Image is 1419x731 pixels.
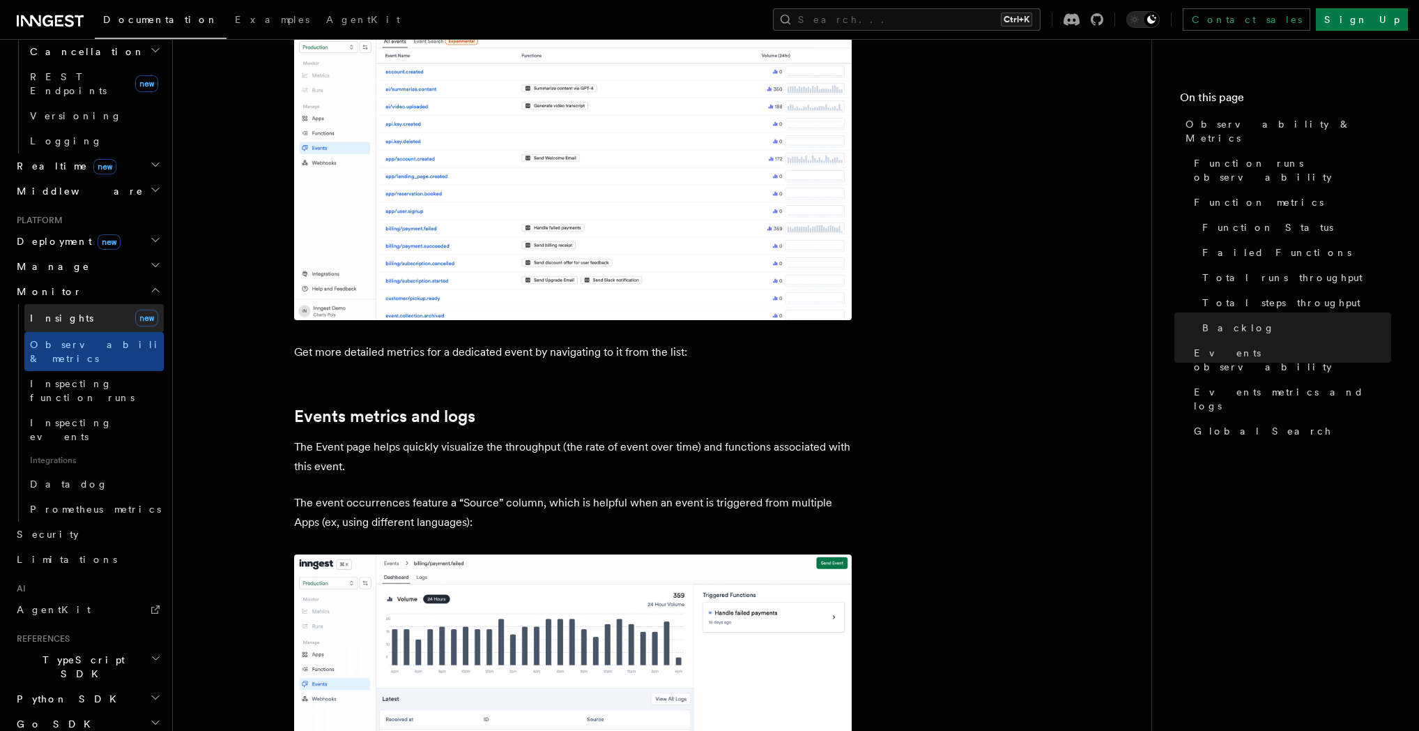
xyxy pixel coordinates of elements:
[98,234,121,250] span: new
[135,310,158,326] span: new
[30,71,107,96] span: REST Endpoints
[17,554,117,565] span: Limitations
[1197,315,1391,340] a: Backlog
[294,437,852,476] p: The Event page helps quickly visualize the throughput (the rate of event over time) and functions...
[326,14,400,25] span: AgentKit
[11,159,116,173] span: Realtime
[17,529,79,540] span: Security
[1188,379,1391,419] a: Events metrics and logs
[24,497,164,522] a: Prometheus metrics
[1197,290,1391,315] a: Total steps throughput
[103,14,218,25] span: Documentation
[1186,117,1391,145] span: Observability & Metrics
[30,504,161,515] span: Prometheus metrics
[11,304,164,522] div: Monitor
[11,153,164,179] button: Realtimenew
[1188,190,1391,215] a: Function metrics
[294,342,852,362] p: Get more detailed metrics for a dedicated event by navigating to it from the list:
[1197,265,1391,290] a: Total runs throughput
[17,604,91,615] span: AgentKit
[11,717,99,731] span: Go SDK
[11,215,63,226] span: Platform
[11,647,164,686] button: TypeScript SDK
[24,449,164,472] span: Integrations
[1202,220,1333,234] span: Function Status
[11,686,164,711] button: Python SDK
[11,234,121,248] span: Deployment
[135,75,158,92] span: new
[24,103,164,128] a: Versioning
[11,633,70,645] span: References
[1316,8,1408,31] a: Sign Up
[24,304,164,332] a: Insightsnew
[1188,340,1391,379] a: Events observability
[30,478,108,490] span: Datadog
[1194,424,1332,438] span: Global Search
[1194,346,1391,374] span: Events observability
[1180,89,1391,112] h4: On this page
[11,184,144,198] span: Middleware
[24,45,145,59] span: Cancellation
[11,285,82,299] span: Monitor
[30,312,93,324] span: Insights
[11,259,90,273] span: Manage
[24,128,164,153] a: Logging
[1202,321,1275,335] span: Backlog
[1188,419,1391,444] a: Global Search
[24,332,164,371] a: Observability & metrics
[1202,246,1351,259] span: Failed Functions
[1180,112,1391,151] a: Observability & Metrics
[30,135,102,146] span: Logging
[11,583,26,594] span: AI
[1126,11,1160,28] button: Toggle dark mode
[1001,13,1032,27] kbd: Ctrl+K
[294,18,852,320] img: The Events page lists the available Event type. Each list item features the event name along with...
[95,4,227,39] a: Documentation
[30,378,135,403] span: Inspecting function runs
[318,4,408,38] a: AgentKit
[1197,215,1391,240] a: Function Status
[11,653,151,681] span: TypeScript SDK
[1202,271,1363,285] span: Total runs throughput
[30,417,112,442] span: Inspecting events
[11,547,164,572] a: Limitations
[235,14,309,25] span: Examples
[11,179,164,204] button: Middleware
[24,472,164,497] a: Datadog
[1202,296,1360,310] span: Total steps throughput
[24,371,164,410] a: Inspecting function runs
[11,522,164,547] a: Security
[11,279,164,304] button: Monitor
[30,339,174,364] span: Observability & metrics
[93,159,116,174] span: new
[11,254,164,279] button: Manage
[24,410,164,449] a: Inspecting events
[11,692,125,706] span: Python SDK
[1194,156,1391,184] span: Function runs observability
[1188,151,1391,190] a: Function runs observability
[1194,195,1324,209] span: Function metrics
[30,110,122,121] span: Versioning
[227,4,318,38] a: Examples
[773,8,1041,31] button: Search...Ctrl+K
[1194,385,1391,413] span: Events metrics and logs
[24,39,164,64] button: Cancellation
[1197,240,1391,265] a: Failed Functions
[11,229,164,254] button: Deploymentnew
[294,407,475,426] a: Events metrics and logs
[11,597,164,622] a: AgentKit
[1183,8,1310,31] a: Contact sales
[294,493,852,532] p: The event occurrences feature a “Source” column, which is helpful when an event is triggered from...
[24,64,164,103] a: REST Endpointsnew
